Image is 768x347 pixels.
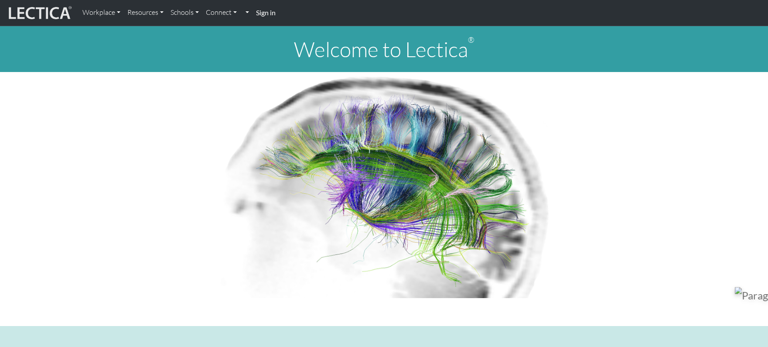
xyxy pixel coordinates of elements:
img: Human Connectome Project Image [215,72,554,298]
img: lecticalive [7,5,72,21]
a: Sign in [253,3,279,22]
strong: Sign in [256,8,276,17]
sup: ® [468,35,474,45]
a: Connect [202,3,240,22]
a: Schools [167,3,202,22]
a: Workplace [79,3,124,22]
a: Resources [124,3,167,22]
